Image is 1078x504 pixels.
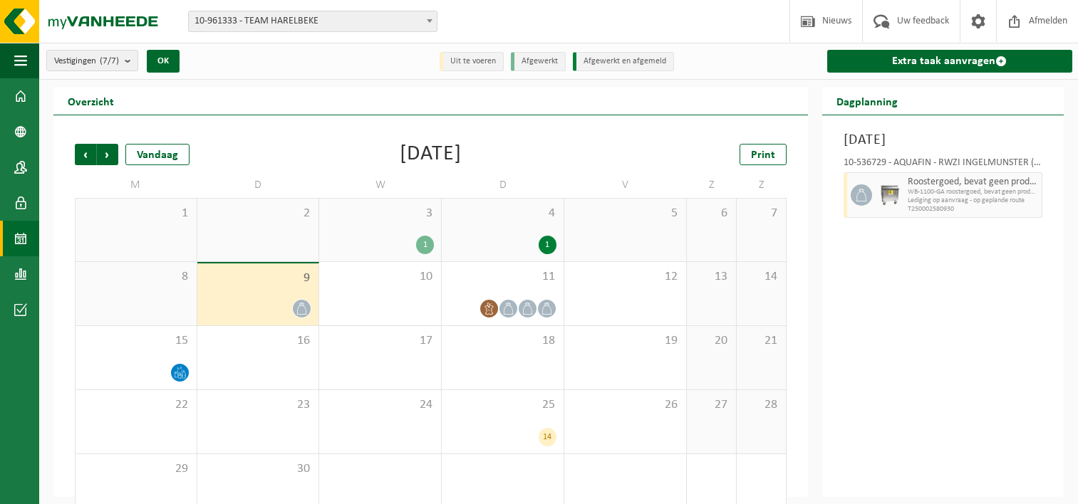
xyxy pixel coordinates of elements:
img: WB-1100-GAL-GY-01 [879,184,901,206]
button: Vestigingen(7/7) [46,50,138,71]
td: W [319,172,442,198]
span: Lediging op aanvraag - op geplande route [908,196,1039,205]
li: Uit te voeren [440,52,504,71]
count: (7/7) [100,56,119,65]
span: 9 [204,271,312,286]
span: 6 [694,206,729,221]
td: D [197,172,320,198]
span: 20 [694,333,729,349]
td: Z [687,172,737,198]
span: Volgende [97,144,118,165]
div: 14 [539,428,556,446]
td: D [442,172,564,198]
td: M [75,172,197,198]
span: WB-1100-GA roostergoed, bevat geen producten van dierlijke o [908,188,1039,196]
li: Afgewerkt [511,52,566,71]
span: 29 [83,461,190,477]
span: 10-961333 - TEAM HARELBEKE [188,11,437,32]
span: 18 [449,333,556,349]
span: 10 [326,269,434,285]
span: 10-961333 - TEAM HARELBEKE [189,11,437,31]
span: 11 [449,269,556,285]
span: 19 [571,333,679,349]
span: Vestigingen [54,51,119,72]
div: 1 [539,236,556,254]
span: 13 [694,269,729,285]
span: 27 [694,397,729,413]
span: Print [751,149,775,161]
div: 10-536729 - AQUAFIN - RWZI INGELMUNSTER (KP215) - INGELMUNSTER [844,158,1043,172]
div: Vandaag [125,144,190,165]
div: 1 [416,236,434,254]
button: OK [147,50,180,73]
div: [DATE] [400,144,462,165]
span: 22 [83,397,190,413]
td: V [564,172,687,198]
span: 12 [571,269,679,285]
span: 28 [744,397,779,413]
span: 2 [204,206,312,221]
span: 14 [744,269,779,285]
a: Print [740,144,787,165]
a: Extra taak aanvragen [827,50,1073,73]
td: Z [737,172,787,198]
span: 17 [326,333,434,349]
span: 15 [83,333,190,349]
h3: [DATE] [844,130,1043,151]
span: Roostergoed, bevat geen producten van dierlijke oorsprong [908,177,1039,188]
span: T250002580930 [908,205,1039,214]
span: 5 [571,206,679,221]
span: 30 [204,461,312,477]
span: Vorige [75,144,96,165]
span: 26 [571,397,679,413]
span: 24 [326,397,434,413]
span: 7 [744,206,779,221]
span: 21 [744,333,779,349]
span: 25 [449,397,556,413]
span: 3 [326,206,434,221]
span: 16 [204,333,312,349]
span: 4 [449,206,556,221]
span: 8 [83,269,190,285]
li: Afgewerkt en afgemeld [573,52,674,71]
span: 1 [83,206,190,221]
h2: Overzicht [53,87,128,115]
span: 23 [204,397,312,413]
h2: Dagplanning [822,87,912,115]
